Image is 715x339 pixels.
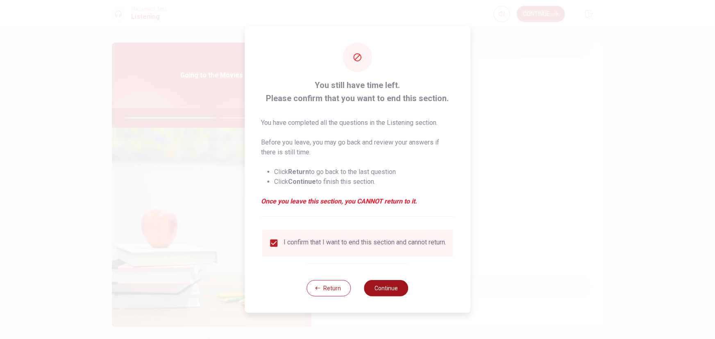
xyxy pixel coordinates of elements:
[364,280,409,296] button: Continue
[261,79,454,105] span: You still have time left. Please confirm that you want to end this section.
[261,138,454,157] p: Before you leave, you may go back and review your answers if there is still time.
[307,280,351,296] button: Return
[261,118,454,128] p: You have completed all the questions in the Listening section.
[284,238,446,248] div: I confirm that I want to end this section and cannot return.
[274,177,454,187] li: Click to finish this section.
[261,197,454,206] em: Once you leave this section, you CANNOT return to it.
[274,167,454,177] li: Click to go back to the last question
[288,168,309,176] strong: Return
[288,178,316,185] strong: Continue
